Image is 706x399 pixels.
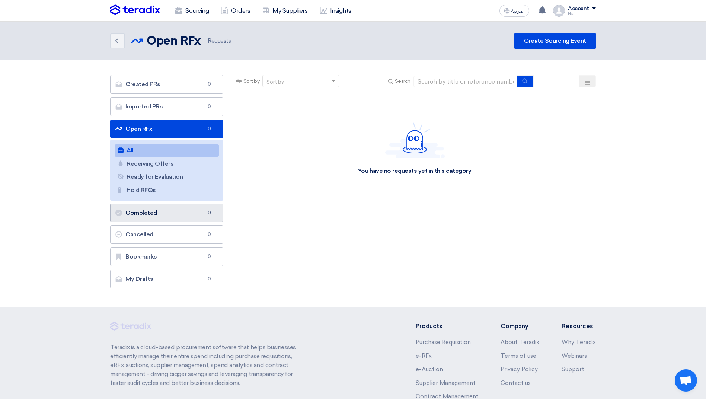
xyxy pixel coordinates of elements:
div: You have no requests yet in this category! [358,167,473,175]
a: Why Teradix [562,339,596,346]
a: Receiving Offers [115,158,219,170]
a: About Teradix [501,339,539,346]
span: 0 [205,103,214,110]
a: Hold RFQs [115,184,219,197]
li: Resources [562,322,596,331]
div: Sort by [266,78,284,86]
span: Sort by [243,77,260,85]
a: Purchase Requisition [416,339,471,346]
a: Contact us [501,380,531,386]
a: Imported PRs0 [110,97,223,116]
a: Create Sourcing Event [514,33,596,49]
a: Support [562,366,584,373]
input: Search by title or reference number [413,76,518,87]
span: 0 [205,125,214,133]
a: Webinars [562,353,587,359]
span: 0 [205,209,214,217]
a: Supplier Management [416,380,476,386]
a: Privacy Policy [501,366,538,373]
span: 0 [205,275,214,283]
a: Insights [314,3,357,19]
a: My Drafts0 [110,270,223,288]
button: العربية [499,5,529,17]
span: 0 [205,231,214,238]
div: Open chat [675,369,697,392]
span: 0 [205,81,214,88]
a: Completed0 [110,204,223,222]
a: Sourcing [169,3,215,19]
li: Products [416,322,479,331]
span: 0 [205,253,214,260]
span: العربية [511,9,525,14]
a: All [115,144,219,157]
a: Orders [215,3,256,19]
img: profile_test.png [553,5,565,17]
span: Requests [206,37,231,45]
h2: Open RFx [147,34,200,49]
img: Hello [385,122,445,158]
span: Search [395,77,410,85]
a: Terms of use [501,353,536,359]
a: e-Auction [416,366,443,373]
div: Account [568,6,589,12]
a: Created PRs0 [110,75,223,94]
p: Teradix is a cloud-based procurement software that helps businesses efficiently manage their enti... [110,343,304,387]
a: My Suppliers [256,3,313,19]
a: e-RFx [416,353,432,359]
a: Ready for Evaluation [115,171,219,183]
div: Naif [568,12,596,16]
a: Cancelled0 [110,225,223,244]
a: Open RFx0 [110,120,223,138]
li: Company [501,322,539,331]
a: Bookmarks0 [110,247,223,266]
img: Teradix logo [110,4,160,16]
